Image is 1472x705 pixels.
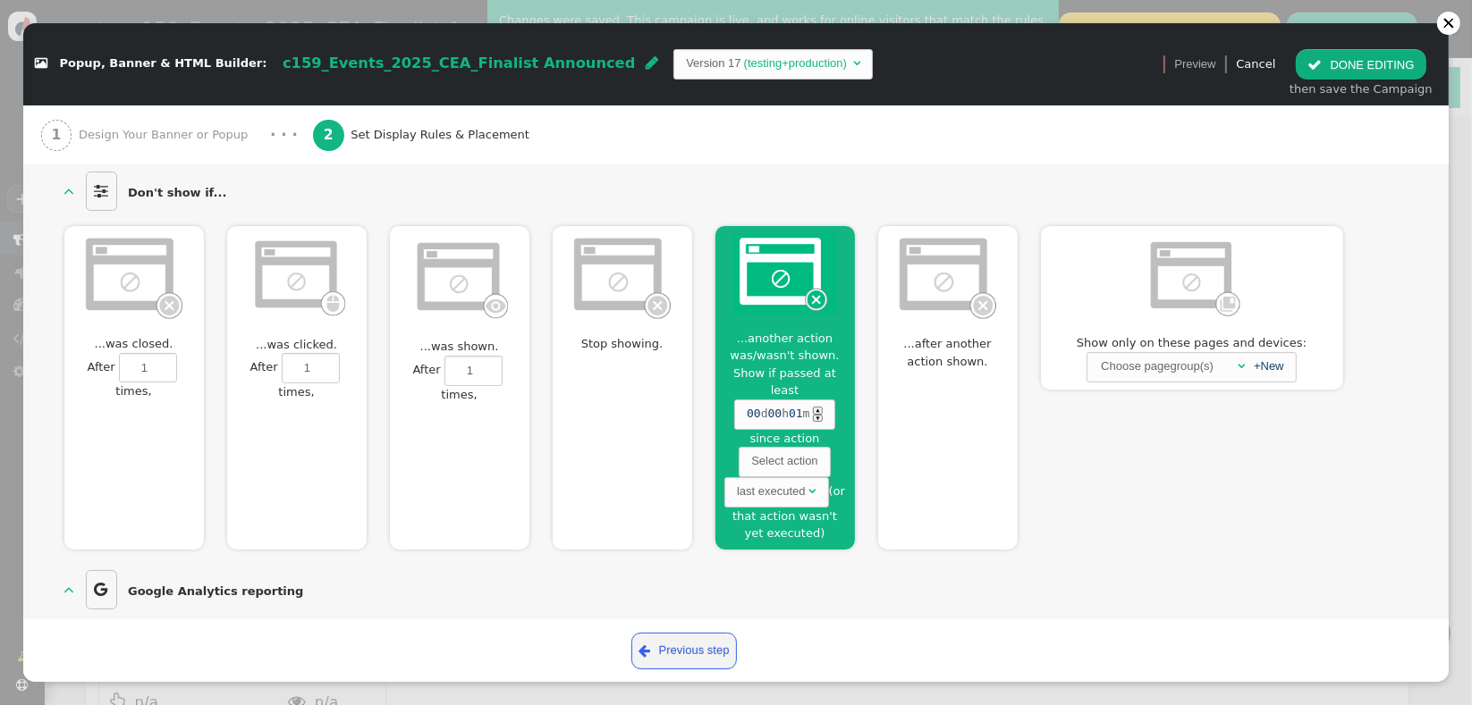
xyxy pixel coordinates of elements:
span:  [1307,58,1322,71]
a:   Don't show if... [64,172,234,211]
span:  [86,570,117,609]
b: Google Analytics reporting [128,584,303,598]
a: Cancel [1236,57,1275,71]
label: After times, [390,356,529,403]
span:  [64,182,75,199]
img: onextra_dont_show_again_dimmed.png [245,233,348,321]
a: 1 Design Your Banner or Popup · · · [41,105,313,164]
span: ...was shown. [413,338,505,356]
div: ▲ [813,407,822,415]
span: 00 [747,405,761,423]
span: Show only on these pages and devices: [1070,334,1314,352]
a: 2 Set Display Rules & Placement [313,105,567,164]
td: Version 17 [686,55,740,72]
span: Popup, Banner & HTML Builder: [60,57,267,71]
span: ...was closed. [88,335,180,353]
span: 00 [768,405,783,423]
span: d h m [734,399,835,430]
span:  [809,485,816,497]
span: Show if passed at least since action (or that action wasn't yet executed) [724,366,845,540]
b: 2 [324,127,334,143]
span:  [86,172,117,211]
span: ...was clicked. [249,336,343,354]
img: onshown_dont_show_again_dimmed.png [408,233,511,323]
a: +New [1254,359,1284,373]
img: pagegroup_dimmed.png [1140,233,1243,320]
span: Preview [1174,55,1215,73]
img: onclosed_dont_show_again_dimmed.png [896,233,999,320]
img: onclosed_dont_show_again_dimmed.png [82,233,185,320]
span: Select action [739,447,830,477]
label: After times, [227,353,367,400]
div: then save the Campaign [1290,80,1433,98]
span: c159_Events_2025_CEA_Finalist Announced [283,55,635,71]
span: ...after another action shown. [878,335,1018,370]
div: last executed [737,483,806,500]
input: Aftertimes, [282,353,340,383]
button: DONE EDITING [1296,49,1425,80]
span: Stop showing. [574,335,670,353]
div: · · · [270,124,298,147]
div: ▼ [813,415,822,423]
img: onclosed_dont_show_again_dimmed.png [571,233,673,320]
span: 01 [789,405,803,423]
span: Set Display Rules & Placement [351,126,536,144]
b: Don't show if... [128,186,226,199]
span:  [64,617,80,640]
span:  [639,641,650,661]
img: onclosed_dont_show_again.png [733,233,836,315]
span:  [35,58,47,70]
a: Previous step [631,633,738,669]
label: After times, [64,353,204,400]
span:  [853,57,860,69]
a: Preview [1174,49,1215,80]
a:   Google Analytics reporting [64,570,311,609]
span:  [64,581,75,598]
td: (testing+production) [741,55,850,72]
input: Aftertimes, [119,353,177,383]
span:  [1238,360,1245,372]
span: Design Your Banner or Popup [79,126,255,144]
span: ...another action was/wasn't shown. [715,330,855,365]
input: Aftertimes, [444,356,503,386]
div: Choose pagegroup(s) [1099,353,1215,380]
b: 1 [51,127,61,143]
span:  [646,55,658,70]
